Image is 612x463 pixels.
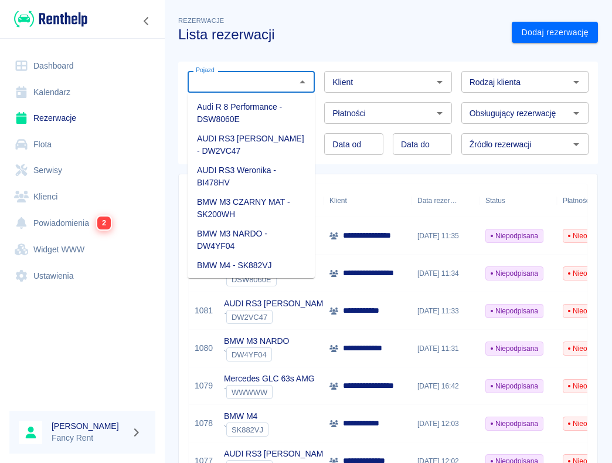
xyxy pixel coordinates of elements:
[224,385,315,399] div: `
[224,335,289,347] p: BMW M3 NARDO
[52,420,127,432] h6: [PERSON_NAME]
[188,275,315,295] li: BMW M5 2025 - WF444CG
[329,184,347,217] div: Klient
[412,405,480,442] div: [DATE] 12:03
[412,292,480,330] div: [DATE] 11:33
[480,184,557,217] div: Status
[218,184,324,217] div: Pojazd
[227,350,271,359] span: DW4YF04
[486,231,543,241] span: Niepodpisana
[412,217,480,255] div: [DATE] 11:35
[224,272,304,286] div: `
[568,136,584,153] button: Otwórz
[568,74,584,90] button: Otwórz
[324,184,412,217] div: Klient
[224,423,268,437] div: `
[324,133,383,155] input: DD.MM.YYYY
[412,184,480,217] div: Data rezerwacji
[14,9,87,29] img: Renthelp logo
[227,275,276,284] span: DSW8060E
[431,105,448,121] button: Otwórz
[188,129,315,161] li: AUDI RS3 [PERSON_NAME] - DW2VC47
[9,79,155,106] a: Kalendarz
[138,13,155,29] button: Zwiń nawigację
[457,192,474,209] button: Sort
[9,131,155,158] a: Flota
[568,105,584,121] button: Otwórz
[486,381,543,391] span: Niepodpisana
[227,388,272,397] span: WWWWW
[9,157,155,184] a: Serwisy
[486,268,543,279] span: Niepodpisana
[188,161,315,192] li: AUDI RS3 Weronika - BI478HV
[412,330,480,367] div: [DATE] 11:31
[195,305,213,317] a: 1081
[9,236,155,263] a: Widget WWW
[196,66,215,75] label: Pojazd
[188,224,315,256] li: BMW M3 NARDO - DW4YF04
[97,217,111,229] span: 2
[227,425,268,434] span: SK882VJ
[224,410,268,423] p: BMW M4
[486,418,543,429] span: Niepodpisana
[412,367,480,405] div: [DATE] 16:42
[195,342,213,354] a: 1080
[9,184,155,210] a: Klienci
[227,313,272,322] span: DW2VC47
[224,373,315,385] p: Mercedes GLC 63s AMG
[178,17,224,24] span: Rezerwacje
[9,53,155,79] a: Dashboard
[431,74,448,90] button: Otwórz
[52,432,127,444] p: Fancy Rent
[178,26,502,43] h3: Lista rezerwacji
[188,256,315,275] li: BMW M4 - SK882VJ
[224,347,289,361] div: `
[485,184,505,217] div: Status
[195,417,213,430] a: 1078
[9,209,155,236] a: Powiadomienia2
[417,184,457,217] div: Data rezerwacji
[224,298,331,310] p: AUDI RS3 [PERSON_NAME]
[9,263,155,289] a: Ustawienia
[224,310,331,324] div: `
[393,133,452,155] input: DD.MM.YYYY
[412,255,480,292] div: [DATE] 11:34
[512,22,598,43] a: Dodaj rezerwację
[224,448,331,460] p: AUDI RS3 [PERSON_NAME]
[486,343,543,354] span: Niepodpisana
[9,105,155,131] a: Rezerwacje
[188,97,315,129] li: Audi R 8 Performance - DSW8060E
[195,380,213,392] a: 1079
[9,9,87,29] a: Renthelp logo
[294,74,311,90] button: Zamknij
[188,192,315,224] li: BMW M3 CZARNY MAT - SK200WH
[486,306,543,316] span: Niepodpisana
